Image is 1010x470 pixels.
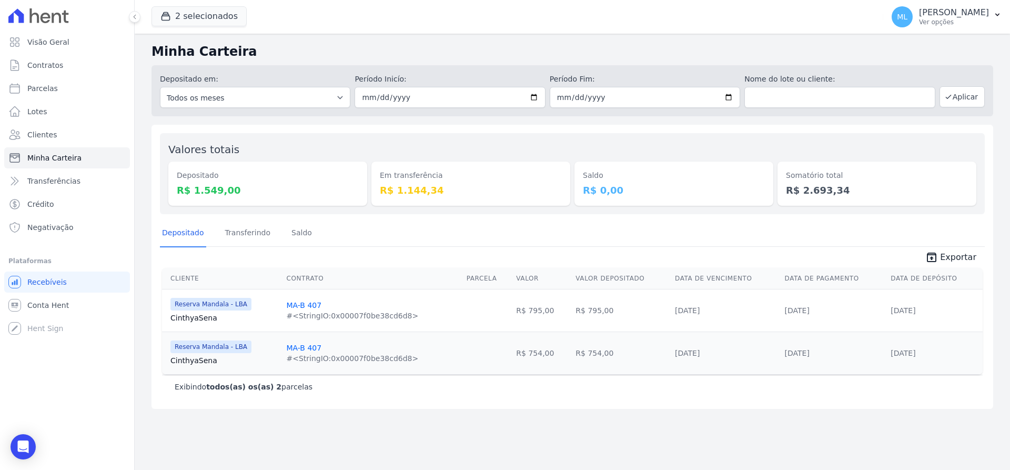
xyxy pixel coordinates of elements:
span: Minha Carteira [27,153,82,163]
span: Clientes [27,129,57,140]
label: Período Fim: [550,74,740,85]
dd: R$ 0,00 [583,183,765,197]
td: R$ 754,00 [571,332,671,374]
a: Negativação [4,217,130,238]
a: CinthyaSena [170,313,278,323]
i: unarchive [925,251,938,264]
a: Visão Geral [4,32,130,53]
button: ML [PERSON_NAME] Ver opções [883,2,1010,32]
span: Negativação [27,222,74,233]
dd: R$ 1.144,34 [380,183,562,197]
label: Nome do lote ou cliente: [744,74,935,85]
dt: Em transferência [380,170,562,181]
span: Visão Geral [27,37,69,47]
th: Parcela [462,268,512,289]
th: Contrato [282,268,462,289]
a: Lotes [4,101,130,122]
a: MA-B 407 [286,301,321,309]
a: Transferências [4,171,130,192]
span: Parcelas [27,83,58,94]
a: Recebíveis [4,272,130,293]
a: CinthyaSena [170,355,278,366]
dd: R$ 1.549,00 [177,183,359,197]
a: Minha Carteira [4,147,130,168]
p: Ver opções [919,18,989,26]
a: Contratos [4,55,130,76]
button: 2 selecionados [151,6,247,26]
div: Open Intercom Messenger [11,434,36,459]
span: Reserva Mandala - LBA [170,298,251,311]
a: Saldo [289,220,314,247]
span: Exportar [940,251,976,264]
a: Transferindo [223,220,273,247]
div: #<StringIO:0x00007f0be38cd6d8> [286,311,418,321]
p: [PERSON_NAME] [919,7,989,18]
th: Valor Depositado [571,268,671,289]
a: unarchive Exportar [917,251,985,266]
dt: Saldo [583,170,765,181]
span: Recebíveis [27,277,67,287]
label: Valores totais [168,143,239,156]
h2: Minha Carteira [151,42,993,61]
span: Conta Hent [27,300,69,311]
td: R$ 795,00 [512,289,571,332]
td: R$ 754,00 [512,332,571,374]
span: Transferências [27,176,80,186]
p: Exibindo parcelas [175,382,312,392]
span: ML [897,13,907,21]
th: Valor [512,268,571,289]
div: #<StringIO:0x00007f0be38cd6d8> [286,353,418,364]
a: Crédito [4,194,130,215]
th: Data de Vencimento [671,268,781,289]
b: todos(as) os(as) 2 [206,383,281,391]
a: [DATE] [891,306,915,315]
a: Parcelas [4,78,130,99]
label: Período Inicío: [355,74,545,85]
a: Clientes [4,124,130,145]
dt: Somatório total [786,170,968,181]
span: Crédito [27,199,54,209]
div: Plataformas [8,255,126,267]
td: R$ 795,00 [571,289,671,332]
a: Depositado [160,220,206,247]
a: [DATE] [785,349,810,357]
a: [DATE] [675,349,700,357]
a: [DATE] [785,306,810,315]
a: [DATE] [675,306,700,315]
th: Cliente [162,268,282,289]
span: Reserva Mandala - LBA [170,341,251,353]
th: Data de Pagamento [781,268,887,289]
a: MA-B 407 [286,344,321,352]
span: Contratos [27,60,63,71]
a: [DATE] [891,349,915,357]
label: Depositado em: [160,75,218,83]
dd: R$ 2.693,34 [786,183,968,197]
span: Lotes [27,106,47,117]
th: Data de Depósito [886,268,983,289]
button: Aplicar [940,86,985,107]
a: Conta Hent [4,295,130,316]
dt: Depositado [177,170,359,181]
